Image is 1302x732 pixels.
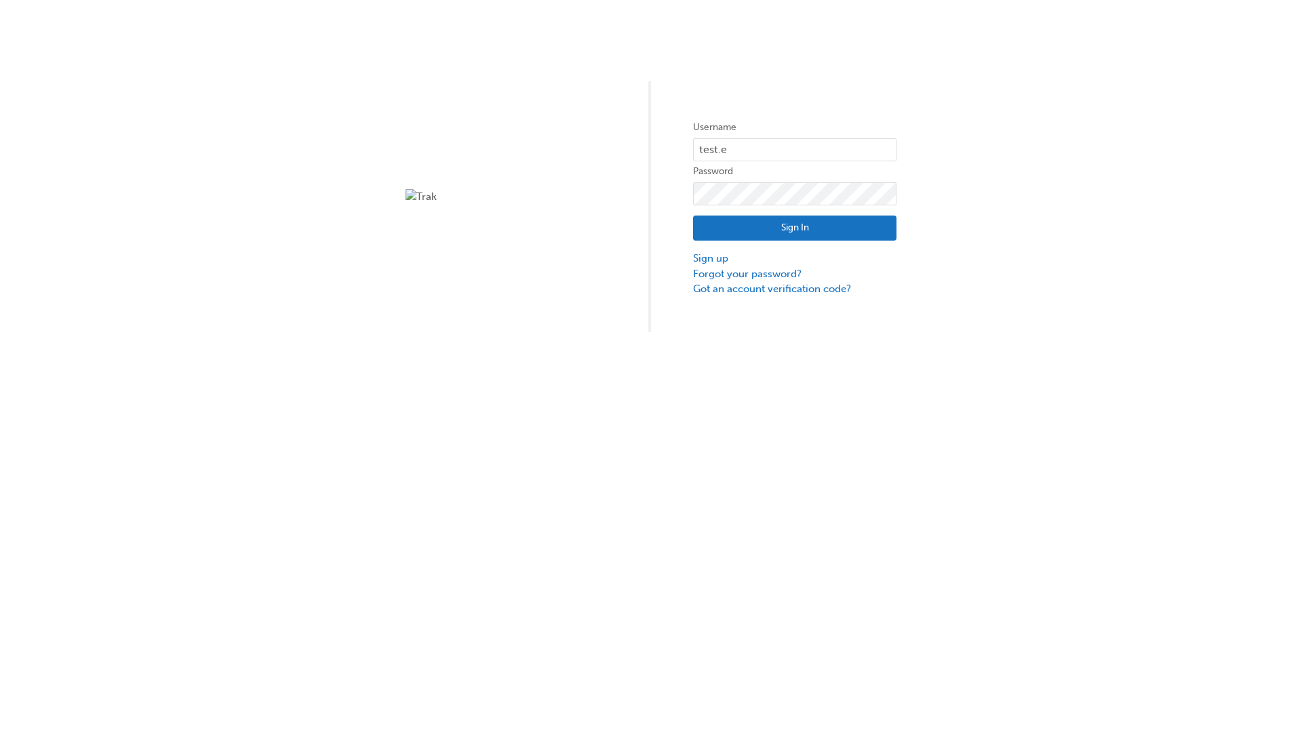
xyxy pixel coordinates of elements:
[693,266,896,282] a: Forgot your password?
[693,163,896,180] label: Password
[693,119,896,136] label: Username
[693,216,896,241] button: Sign In
[693,281,896,297] a: Got an account verification code?
[406,189,609,205] img: Trak
[693,251,896,266] a: Sign up
[693,138,896,161] input: Username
